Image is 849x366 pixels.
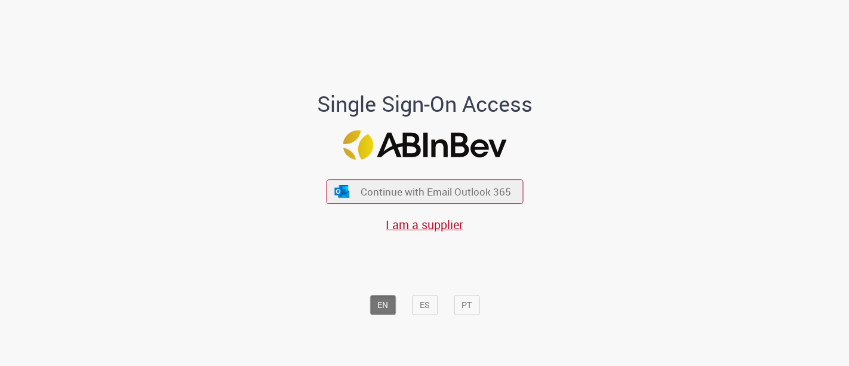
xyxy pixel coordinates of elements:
[326,179,523,204] button: ícone Azure/Microsoft 360 Continue with Email Outlook 365
[361,185,511,199] span: Continue with Email Outlook 365
[412,295,438,315] button: ES
[334,185,350,197] img: ícone Azure/Microsoft 360
[454,295,479,315] button: PT
[343,130,506,160] img: Logo ABInBev
[370,295,396,315] button: EN
[386,216,463,233] a: I am a supplier
[259,92,590,116] h1: Single Sign-On Access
